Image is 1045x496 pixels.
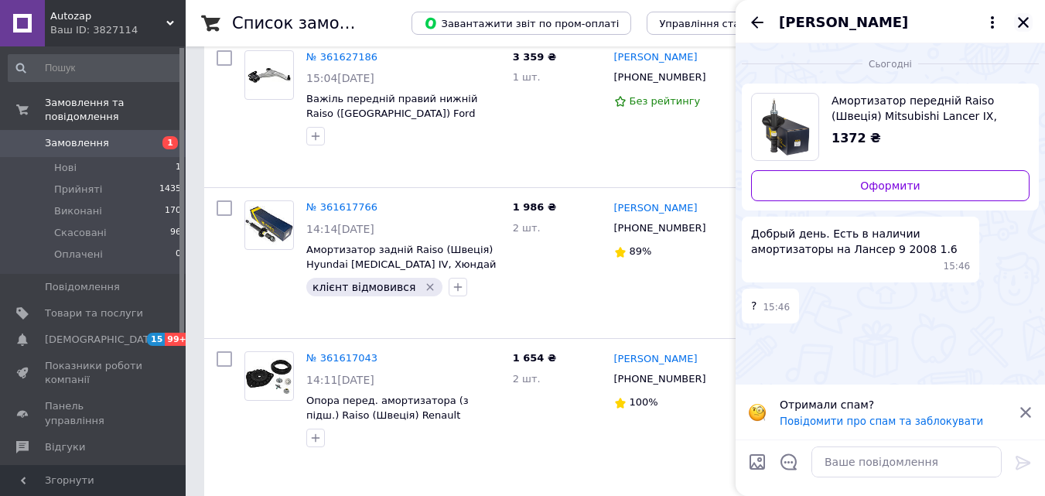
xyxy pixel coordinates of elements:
span: Прийняті [54,183,102,197]
span: 1435 [159,183,181,197]
div: Ваш ID: 3827114 [50,23,186,37]
span: 15 [147,333,165,346]
a: № 361617043 [306,352,377,364]
img: Фото товару [245,358,293,395]
span: 99+ [165,333,190,346]
input: Пошук [8,54,183,82]
a: [PERSON_NAME] [614,201,698,216]
a: Опора перед. амортизатора (з підш.) Raiso (Швеція) Renault [PERSON_NAME], [PERSON_NAME] 3 08- #RC... [306,395,490,450]
span: 1 654 ₴ [513,352,556,364]
span: 15:46 12.09.2025 [944,260,971,273]
span: 0 [176,248,181,262]
span: [PERSON_NAME] [779,12,908,32]
span: Завантажити звіт по пром-оплаті [424,16,619,30]
img: 5453955556_w640_h640_amortizator-perednij-raiso.jpg [759,94,812,160]
a: Фото товару [244,50,294,100]
span: Панель управління [45,399,143,427]
button: Завантажити звіт по пром-оплаті [412,12,631,35]
span: 96 [170,226,181,240]
span: Скасовані [54,226,107,240]
button: Повідомити про спам та заблокувати [780,416,983,427]
button: [PERSON_NAME] [779,12,1002,32]
span: 89% [630,245,652,257]
span: Управління статусами [659,18,777,29]
span: Товари та послуги [45,306,143,320]
span: Амортизатор передній Raiso (Швеція) Mitsubishi Lancer IX, Мітсубісі Лансер 9 03-13 #RS312890 UAPV... [832,93,1017,124]
a: [PERSON_NAME] [614,352,698,367]
span: 1 шт. [513,71,541,83]
span: Нові [54,161,77,175]
a: [PERSON_NAME] [614,50,698,65]
span: 1 986 ₴ [513,201,556,213]
span: Показники роботи компанії [45,359,143,387]
span: 100% [630,396,658,408]
span: Повідомлення [45,280,120,294]
button: Відкрити шаблони відповідей [779,452,799,472]
a: Фото товару [244,351,294,401]
span: Без рейтингу [630,95,701,107]
span: 3 359 ₴ [513,51,556,63]
span: [DEMOGRAPHIC_DATA] [45,333,159,347]
div: [PHONE_NUMBER] [611,218,709,238]
img: Фото товару [245,206,293,245]
span: Оплачені [54,248,103,262]
h1: Список замовлень [232,14,389,32]
a: Переглянути товар [751,93,1030,161]
span: Добрый день. Есть в наличии амортизаторы на Лансер 9 2008 1.6 [751,226,970,257]
span: 14:14[DATE] [306,223,374,235]
span: 170 [165,204,181,218]
span: клієнт відмовився [312,281,415,293]
a: № 361627186 [306,51,377,63]
button: Закрити [1014,13,1033,32]
div: [PHONE_NUMBER] [611,67,709,87]
a: Амортизатор задній Raiso (Швеція) Hyundai [MEDICAL_DATA] IV, Хюндай Соната 4 98-04 #RS317272 UACA... [306,244,496,299]
img: :face_with_monocle: [748,403,767,422]
p: Отримали спам? [780,397,1009,412]
div: 12.09.2025 [742,56,1039,71]
span: ? [751,298,756,314]
svg: Видалити мітку [424,281,436,293]
div: [PHONE_NUMBER] [611,369,709,389]
span: 14:11[DATE] [306,374,374,386]
img: Фото товару [245,59,293,91]
span: Виконані [54,204,102,218]
span: 15:46 12.09.2025 [763,301,790,314]
button: Назад [748,13,767,32]
span: Autozap [50,9,166,23]
span: Сьогодні [862,58,918,71]
span: 1372 ₴ [832,131,881,145]
span: 1 [176,161,181,175]
span: 2 шт. [513,373,541,385]
span: 2 шт. [513,222,541,234]
a: Оформити [751,170,1030,201]
a: № 361617766 [306,201,377,213]
span: 1 [162,136,178,149]
span: Відгуки [45,440,85,454]
a: Фото товару [244,200,294,250]
button: Управління статусами [647,12,790,35]
a: Важіль передній правий нижній Raiso ([GEOGRAPHIC_DATA]) Ford Edge, Ford Edge 14- #RL-A052AXF UAOH... [306,93,481,148]
span: 15:04[DATE] [306,72,374,84]
span: Замовлення та повідомлення [45,96,186,124]
span: Замовлення [45,136,109,150]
